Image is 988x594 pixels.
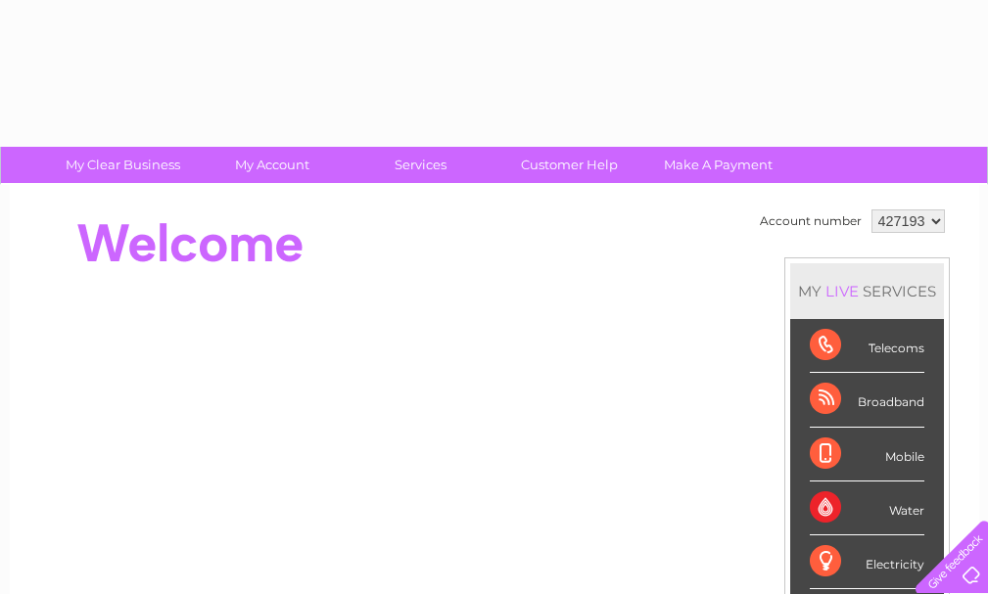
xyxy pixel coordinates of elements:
div: Water [810,481,924,535]
div: Broadband [810,373,924,427]
a: Customer Help [489,147,650,183]
a: Make A Payment [637,147,799,183]
div: LIVE [822,282,863,300]
td: Account number [755,205,867,238]
div: Mobile [810,428,924,481]
div: Telecoms [810,319,924,373]
a: Services [340,147,501,183]
a: My Account [191,147,353,183]
a: My Clear Business [42,147,204,183]
div: MY SERVICES [790,263,944,319]
div: Electricity [810,535,924,589]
